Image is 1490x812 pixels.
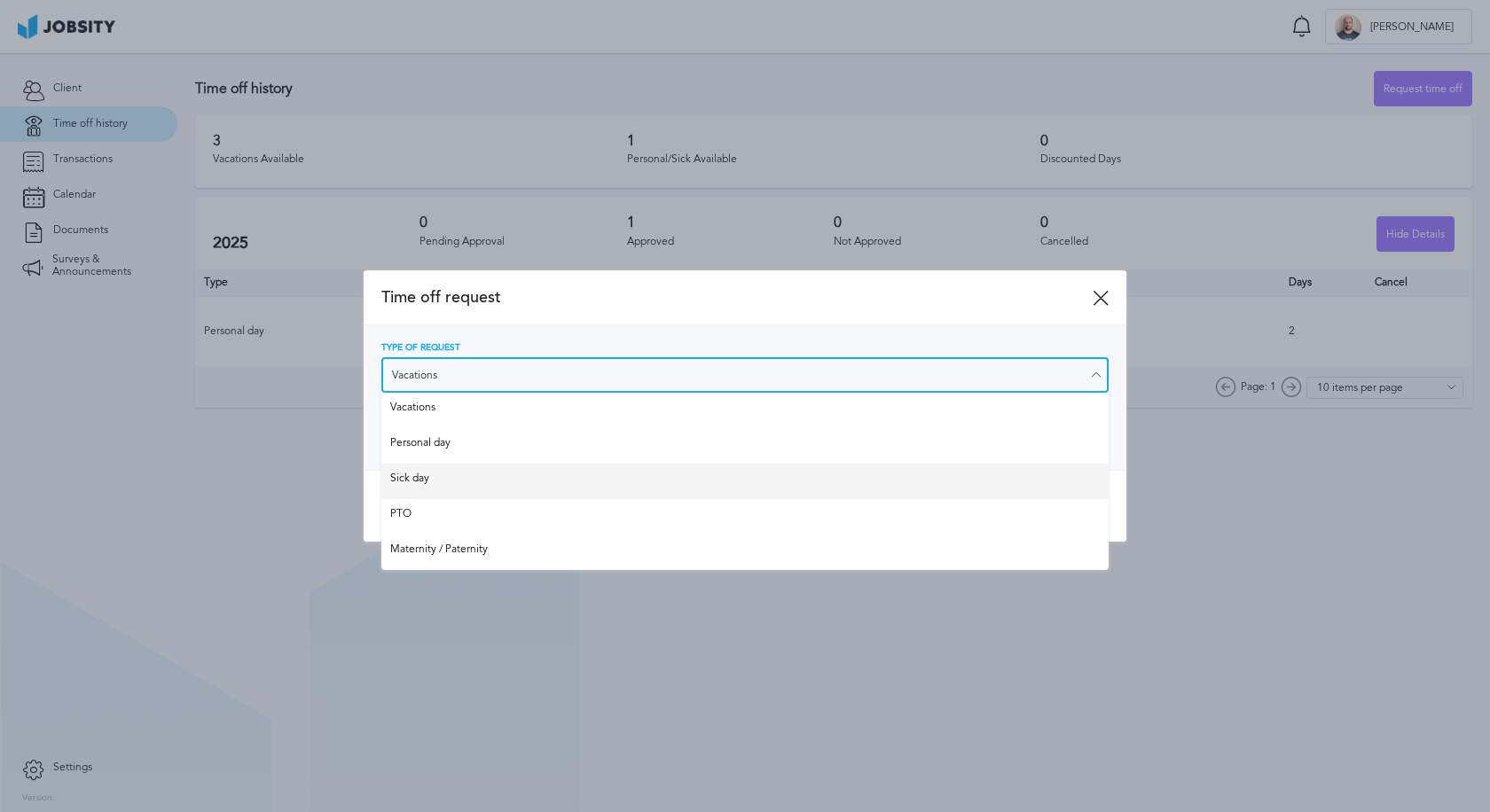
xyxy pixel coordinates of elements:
span: Time off request [381,288,1093,307]
span: Maternity / Paternity [390,543,1100,561]
span: Sick day [390,472,1100,490]
span: Vacations [390,402,1100,419]
span: Type of Request [381,343,460,354]
span: Personal day [390,437,1100,455]
span: PTO [390,508,1100,526]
